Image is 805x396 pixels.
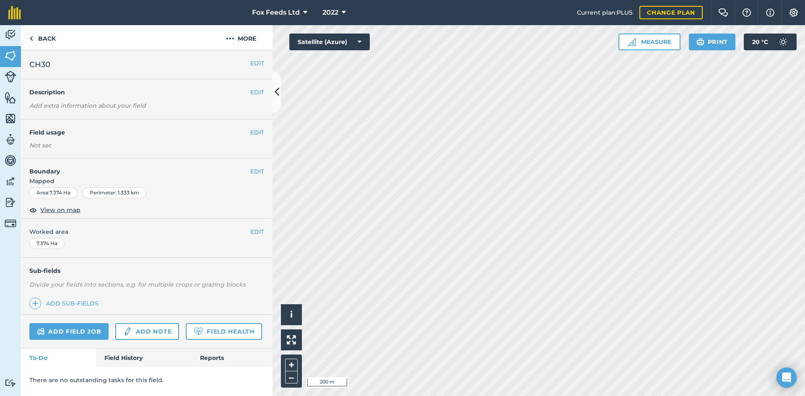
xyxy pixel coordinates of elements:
a: Field Health [186,323,262,340]
button: Satellite (Azure) [289,34,370,50]
img: svg+xml;base64,PHN2ZyB4bWxucz0iaHR0cDovL3d3dy53My5vcmcvMjAwMC9zdmciIHdpZHRoPSIyMCIgaGVpZ2h0PSIyNC... [226,34,234,44]
a: Add note [115,323,179,340]
a: To-Do [21,349,96,367]
img: A cog icon [789,8,799,17]
span: Worked area [29,227,264,236]
a: Add field job [29,323,109,340]
img: svg+xml;base64,PHN2ZyB4bWxucz0iaHR0cDovL3d3dy53My5vcmcvMjAwMC9zdmciIHdpZHRoPSI1NiIgaGVpZ2h0PSI2MC... [5,49,16,62]
span: i [290,309,293,320]
span: Current plan : PLUS [577,8,633,17]
img: svg+xml;base64,PHN2ZyB4bWxucz0iaHR0cDovL3d3dy53My5vcmcvMjAwMC9zdmciIHdpZHRoPSI5IiBoZWlnaHQ9IjI0Ii... [29,34,33,44]
img: svg+xml;base64,PHN2ZyB4bWxucz0iaHR0cDovL3d3dy53My5vcmcvMjAwMC9zdmciIHdpZHRoPSIxOCIgaGVpZ2h0PSIyNC... [29,205,37,215]
a: Back [21,25,64,50]
div: Not set [29,141,264,150]
img: svg+xml;base64,PHN2ZyB4bWxucz0iaHR0cDovL3d3dy53My5vcmcvMjAwMC9zdmciIHdpZHRoPSIxNCIgaGVpZ2h0PSIyNC... [32,298,38,308]
a: Reports [192,349,273,367]
h4: Field usage [29,128,250,137]
button: Measure [618,34,680,50]
img: Four arrows, one pointing top left, one top right, one bottom right and the last bottom left [287,335,296,344]
button: EDIT [250,227,264,236]
img: svg+xml;base64,PD94bWwgdmVyc2lvbj0iMS4wIiBlbmNvZGluZz0idXRmLTgiPz4KPCEtLSBHZW5lcmF0b3I6IEFkb2JlIE... [5,28,16,41]
p: There are no outstanding tasks for this field. [29,375,264,385]
img: Two speech bubbles overlapping with the left bubble in the forefront [718,8,728,17]
img: svg+xml;base64,PD94bWwgdmVyc2lvbj0iMS4wIiBlbmNvZGluZz0idXRmLTgiPz4KPCEtLSBHZW5lcmF0b3I6IEFkb2JlIE... [5,175,16,188]
span: 20 ° C [752,34,768,50]
img: svg+xml;base64,PD94bWwgdmVyc2lvbj0iMS4wIiBlbmNvZGluZz0idXRmLTgiPz4KPCEtLSBHZW5lcmF0b3I6IEFkb2JlIE... [5,154,16,167]
img: svg+xml;base64,PD94bWwgdmVyc2lvbj0iMS4wIiBlbmNvZGluZz0idXRmLTgiPz4KPCEtLSBHZW5lcmF0b3I6IEFkb2JlIE... [5,217,16,229]
img: fieldmargin Logo [8,6,21,19]
button: – [285,371,298,383]
div: 7.374 Ha [29,238,65,249]
img: svg+xml;base64,PD94bWwgdmVyc2lvbj0iMS4wIiBlbmNvZGluZz0idXRmLTgiPz4KPCEtLSBHZW5lcmF0b3I6IEFkb2JlIE... [5,196,16,209]
img: svg+xml;base64,PD94bWwgdmVyc2lvbj0iMS4wIiBlbmNvZGluZz0idXRmLTgiPz4KPCEtLSBHZW5lcmF0b3I6IEFkb2JlIE... [5,379,16,387]
img: svg+xml;base64,PHN2ZyB4bWxucz0iaHR0cDovL3d3dy53My5vcmcvMjAwMC9zdmciIHdpZHRoPSIxOSIgaGVpZ2h0PSIyNC... [696,37,704,47]
img: svg+xml;base64,PD94bWwgdmVyc2lvbj0iMS4wIiBlbmNvZGluZz0idXRmLTgiPz4KPCEtLSBHZW5lcmF0b3I6IEFkb2JlIE... [37,326,45,336]
img: svg+xml;base64,PHN2ZyB4bWxucz0iaHR0cDovL3d3dy53My5vcmcvMjAwMC9zdmciIHdpZHRoPSI1NiIgaGVpZ2h0PSI2MC... [5,112,16,125]
button: More [210,25,273,50]
button: EDIT [250,167,264,176]
span: Fox Feeds Ltd [252,8,300,18]
h4: Description [29,88,264,97]
button: + [285,359,298,371]
a: Field History [96,349,191,367]
h4: Boundary [21,158,250,176]
div: Perimeter : 1.333 km [83,187,146,198]
button: View on map [29,205,80,215]
img: svg+xml;base64,PD94bWwgdmVyc2lvbj0iMS4wIiBlbmNvZGluZz0idXRmLTgiPz4KPCEtLSBHZW5lcmF0b3I6IEFkb2JlIE... [123,326,132,336]
img: svg+xml;base64,PD94bWwgdmVyc2lvbj0iMS4wIiBlbmNvZGluZz0idXRmLTgiPz4KPCEtLSBHZW5lcmF0b3I6IEFkb2JlIE... [5,133,16,146]
button: EDIT [250,128,264,137]
img: Ruler icon [628,38,636,46]
img: svg+xml;base64,PHN2ZyB4bWxucz0iaHR0cDovL3d3dy53My5vcmcvMjAwMC9zdmciIHdpZHRoPSIxNyIgaGVpZ2h0PSIxNy... [766,8,774,18]
div: Open Intercom Messenger [776,368,797,388]
em: Add extra information about your field [29,102,146,109]
button: EDIT [250,88,264,97]
img: A question mark icon [742,8,752,17]
em: Divide your fields into sections, e.g. for multiple crops or grazing blocks [29,281,246,288]
img: svg+xml;base64,PHN2ZyB4bWxucz0iaHR0cDovL3d3dy53My5vcmcvMjAwMC9zdmciIHdpZHRoPSI1NiIgaGVpZ2h0PSI2MC... [5,91,16,104]
span: 2022 [322,8,338,18]
img: svg+xml;base64,PD94bWwgdmVyc2lvbj0iMS4wIiBlbmNvZGluZz0idXRmLTgiPz4KPCEtLSBHZW5lcmF0b3I6IEFkb2JlIE... [5,71,16,83]
button: Print [689,34,736,50]
div: Area : 7.374 Ha [29,187,78,198]
h4: Sub-fields [21,266,273,275]
span: View on map [40,205,80,215]
button: EDIT [250,59,264,68]
a: Add sub-fields [29,298,102,309]
button: i [281,304,302,325]
span: Mapped [21,176,273,186]
span: CH30 [29,59,50,70]
img: svg+xml;base64,PD94bWwgdmVyc2lvbj0iMS4wIiBlbmNvZGluZz0idXRmLTgiPz4KPCEtLSBHZW5lcmF0b3I6IEFkb2JlIE... [775,34,792,50]
a: Change plan [639,6,703,19]
button: 20 °C [744,34,797,50]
